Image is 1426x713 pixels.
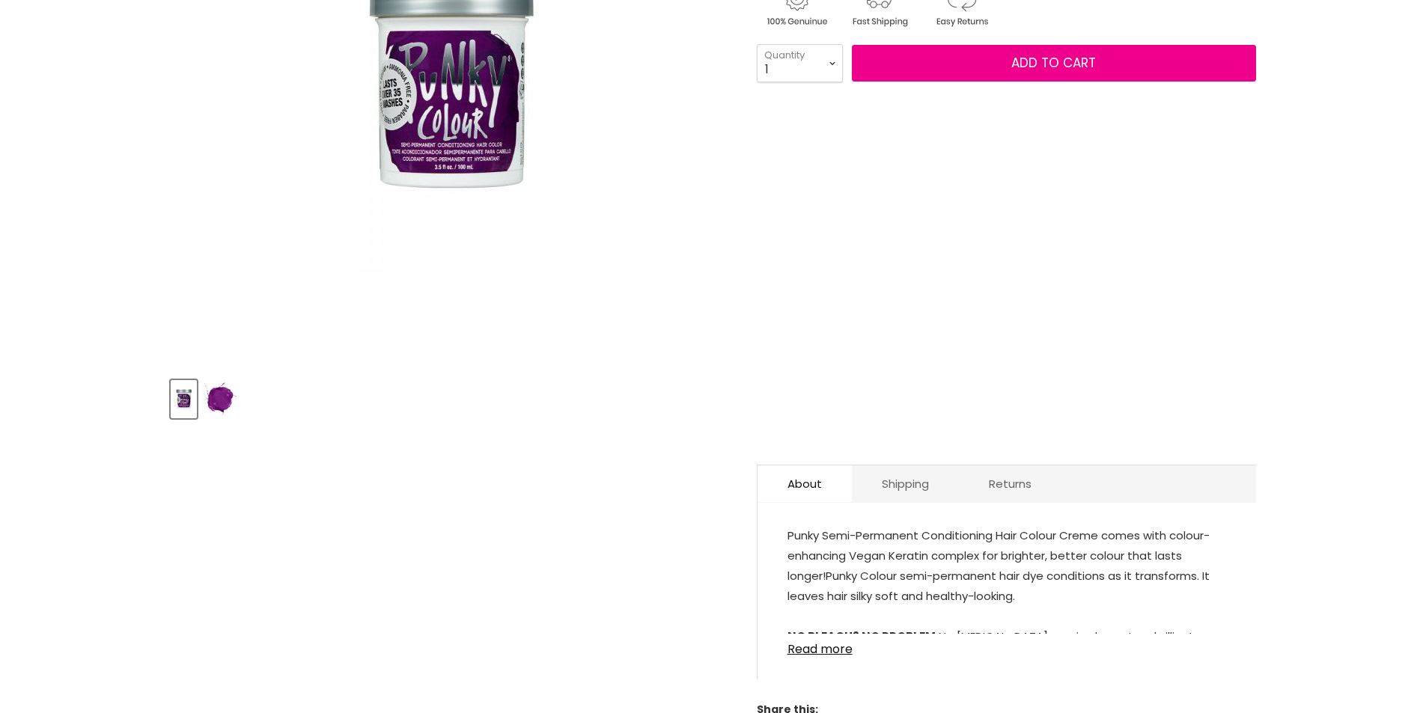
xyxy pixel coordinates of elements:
button: Add to cart [852,45,1256,82]
div: Product thumbnails [168,376,732,418]
button: Punky Colour Semi-Permanent Conditioning Hair Colour - Purple [171,380,197,418]
span: No [MEDICAL_DATA] required: create a brilliant highlight effect on darker hair. [787,628,1194,664]
select: Quantity [757,44,843,82]
img: Punky Colour Semi-Permanent Conditioning Hair Colour - Purple [172,382,195,417]
a: Shipping [852,465,959,502]
a: About [758,465,852,502]
img: Punky Colour Semi-Permanent Conditioning Hair Colour - Purple [203,382,238,417]
span: Punky Semi-Permanent Conditioning Hair Colour Creme comes with colour-enhancing Vegan Keratin com... [787,527,1210,604]
a: Returns [959,465,1061,502]
strong: NO BLEACH? NO PROBLEM: [787,628,939,644]
button: Punky Colour Semi-Permanent Conditioning Hair Colour - Purple [201,380,240,418]
a: Read more [787,634,1226,656]
span: Add to cart [1011,54,1096,72]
